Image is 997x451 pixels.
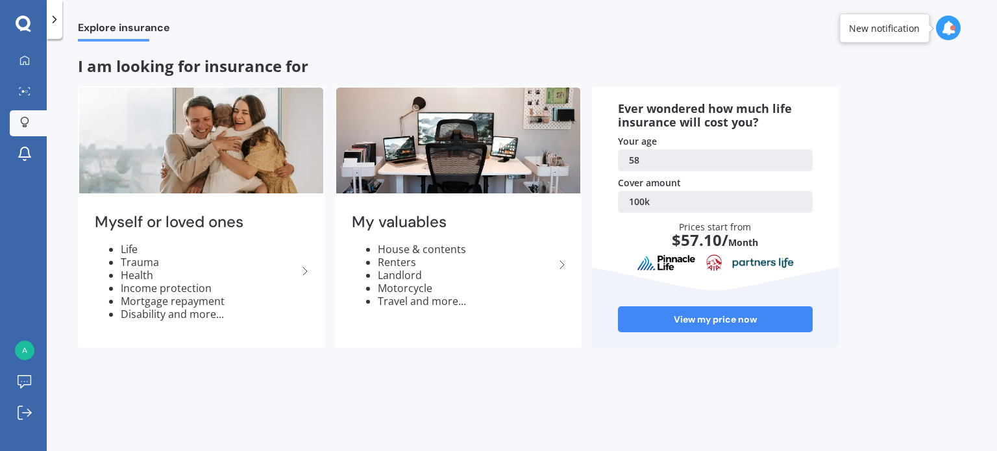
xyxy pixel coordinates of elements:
li: Disability and more... [121,308,297,321]
li: Landlord [378,269,554,282]
li: Life [121,243,297,256]
li: Travel and more... [378,295,554,308]
span: $ 57.10 / [672,229,728,250]
span: Explore insurance [78,21,170,39]
img: aia [706,254,722,271]
img: My valuables [336,88,580,193]
div: Cover amount [618,177,813,189]
span: Month [728,236,758,249]
li: Renters [378,256,554,269]
img: Myself or loved ones [79,88,323,193]
div: New notification [849,21,920,34]
li: Trauma [121,256,297,269]
a: View my price now [618,306,813,332]
li: Health [121,269,297,282]
span: I am looking for insurance for [78,55,308,77]
div: Prices start from [632,221,800,261]
h2: Myself or loved ones [95,212,297,232]
a: 58 [618,149,813,171]
li: Motorcycle [378,282,554,295]
li: Mortgage repayment [121,295,297,308]
a: 100k [618,191,813,213]
img: pinnacle [637,254,696,271]
img: 71e9687d177b4dfef306837042ab83bf [15,341,34,360]
div: Ever wondered how much life insurance will cost you? [618,102,813,130]
h2: My valuables [352,212,554,232]
li: Income protection [121,282,297,295]
img: partnersLife [732,257,794,269]
li: House & contents [378,243,554,256]
div: Your age [618,135,813,148]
